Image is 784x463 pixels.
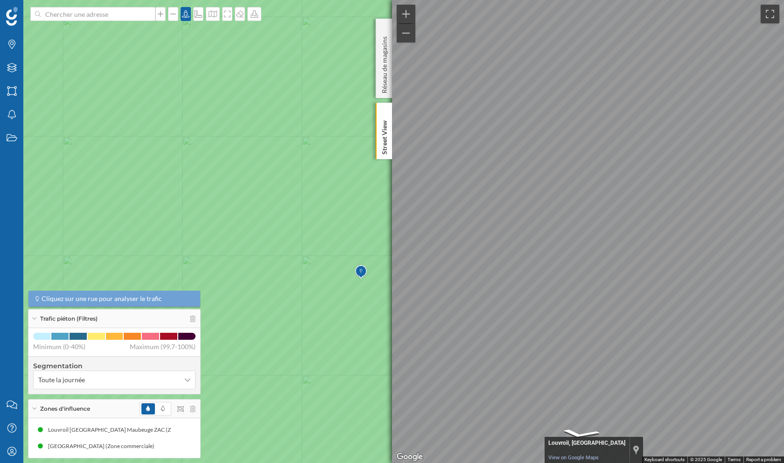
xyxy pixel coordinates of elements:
[728,457,741,462] a: Terms (opens in new tab)
[6,7,18,26] img: Logo Geoblink
[380,117,389,154] p: Street View
[48,442,159,451] div: [GEOGRAPHIC_DATA] (Zone commerciale)
[130,342,196,351] span: Maximum (99,7-100%)
[355,263,367,281] img: Marker
[33,342,85,351] span: Minimum (0-40%)
[380,33,389,93] p: Réseau de magasins
[761,5,779,23] button: Toggle fullscreen view
[548,440,625,447] div: Louvroil, [GEOGRAPHIC_DATA]
[746,457,781,462] a: Report a problem
[20,7,53,15] span: Support
[38,375,85,385] span: Toute la journée
[397,24,415,42] button: Zoom out
[548,455,599,461] a: View on Google Maps
[644,456,685,463] button: Keyboard shortcuts
[394,451,425,463] a: Open this area in Google Maps (opens a new window)
[394,451,425,463] img: Google
[48,425,219,435] div: Louvroil [GEOGRAPHIC_DATA] Maubeuge ZAC (Zone commerciale)
[40,315,98,323] span: Trafic piéton (Filtres)
[33,361,196,371] h4: Segmentation
[397,5,415,23] button: Zoom in
[690,457,722,462] span: © 2025 Google
[633,445,639,455] a: Show location on map
[42,294,162,303] span: Cliquez sur une rue pour analyser le trafic
[40,405,90,413] span: Zones d'influence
